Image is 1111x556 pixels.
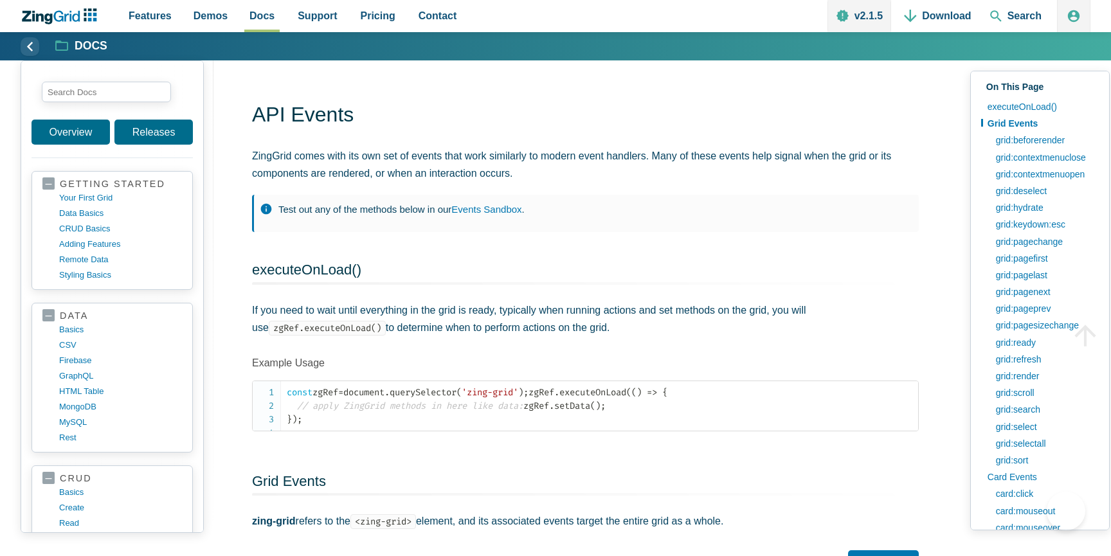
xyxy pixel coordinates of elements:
[59,221,182,237] a: CRUD basics
[989,519,1099,536] a: card:mouseover
[989,300,1099,317] a: grid:pageprev
[194,7,228,24] span: Demos
[59,485,182,500] a: basics
[989,283,1099,300] a: grid:pagenext
[252,301,919,336] p: If you need to wait until everything in the grid is ready, typically when running actions and set...
[981,98,1099,115] a: executeOnLoad()
[42,472,182,485] a: crud
[637,387,642,398] span: )
[989,216,1099,233] a: grid:keydown:esc
[523,387,528,398] span: ;
[252,357,919,370] p: Example Usage
[59,267,182,283] a: styling basics
[601,400,606,411] span: ;
[989,384,1099,401] a: grid:scroll
[269,321,386,336] code: zgRef.executeOnLoad()
[59,368,182,384] a: GraphQL
[647,387,657,398] span: =>
[42,310,182,322] a: data
[59,252,182,267] a: remote data
[297,414,302,425] span: ;
[59,237,182,252] a: adding features
[56,39,107,54] a: Docs
[554,387,559,398] span: .
[559,387,626,398] span: executeOnLoad
[59,399,182,415] a: MongoDB
[59,190,182,206] a: your first grid
[42,82,171,102] input: search input
[590,400,595,411] span: (
[989,183,1099,199] a: grid:deselect
[549,400,554,411] span: .
[989,485,1099,502] a: card:click
[252,262,361,278] a: executeOnLoad()
[59,384,182,399] a: HTML table
[59,415,182,430] a: MySQL
[390,387,456,398] span: querySelector
[981,115,1099,132] a: Grid Events
[350,514,416,529] code: <zing-grid>
[59,322,182,337] a: basics
[989,149,1099,166] a: grid:contextmenuclose
[626,387,631,398] span: (
[518,387,523,398] span: )
[989,317,1099,334] a: grid:pagesizechange
[252,516,296,526] strong: zing-grid
[554,400,590,411] span: setData
[75,40,107,52] strong: Docs
[456,387,462,398] span: (
[989,233,1099,250] a: grid:pagechange
[338,387,343,398] span: =
[287,387,312,398] span: const
[989,250,1099,267] a: grid:pagefirst
[662,387,667,398] span: {
[252,512,919,530] p: refers to the element, and its associated events target the entire grid as a whole.
[59,430,182,445] a: rest
[989,401,1099,418] a: grid:search
[631,387,637,398] span: (
[989,503,1099,519] a: card:mouseout
[129,7,172,24] span: Features
[595,400,601,411] span: )
[989,132,1099,148] a: grid:beforerender
[1047,492,1085,530] iframe: Toggle Customer Support
[989,351,1099,368] a: grid:refresh
[59,531,182,546] a: update
[989,334,1099,351] a: grid:ready
[114,120,193,145] a: Releases
[252,102,919,130] h1: API Events
[21,8,104,24] a: ZingChart Logo. Click to return to the homepage
[59,500,182,516] a: create
[989,435,1099,452] a: grid:selectall
[384,387,390,398] span: .
[59,516,182,531] a: read
[252,147,919,182] p: ZingGrid comes with its own set of events that work similarly to modern event handlers. Many of t...
[59,206,182,221] a: data basics
[989,452,1099,469] a: grid:sort
[278,204,525,215] span: Test out any of the methods below in our .
[361,7,395,24] span: Pricing
[249,7,275,24] span: Docs
[32,120,110,145] a: Overview
[989,166,1099,183] a: grid:contextmenuopen
[287,386,918,426] code: zgRef document zgRef zgRef
[419,7,457,24] span: Contact
[298,7,337,24] span: Support
[989,199,1099,216] a: grid:hydrate
[981,469,1099,485] a: Card Events
[462,387,518,398] span: 'zing-grid'
[989,368,1099,384] a: grid:render
[252,473,326,489] a: Grid Events
[59,353,182,368] a: firebase
[989,267,1099,283] a: grid:pagelast
[989,418,1099,435] a: grid:select
[287,414,292,425] span: }
[451,204,521,215] a: Events Sandbox
[292,414,297,425] span: )
[297,400,523,411] span: // apply ZingGrid methods in here like data:
[59,337,182,353] a: CSV
[42,178,182,190] a: getting started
